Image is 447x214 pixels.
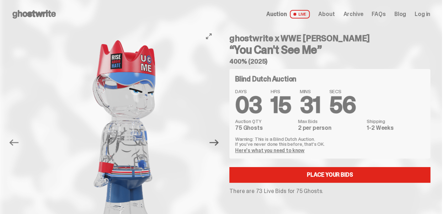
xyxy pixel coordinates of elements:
h4: ghostwrite x WWE [PERSON_NAME] [229,34,430,43]
a: Log in [415,11,430,17]
a: Archive [343,11,363,17]
span: 56 [329,90,356,120]
span: 03 [235,90,262,120]
dt: Shipping [367,119,425,124]
span: 15 [271,90,291,120]
span: HRS [271,89,291,94]
span: 31 [300,90,321,120]
span: LIVE [290,10,310,18]
a: FAQs [372,11,385,17]
dd: 1-2 Weeks [367,125,425,131]
button: Previous [6,135,22,150]
h5: 400% (2025) [229,58,430,65]
span: Auction [266,11,287,17]
h3: “You Can't See Me” [229,44,430,55]
button: Next [206,135,222,150]
a: Auction LIVE [266,10,310,18]
a: Place your Bids [229,167,430,183]
dd: 75 Ghosts [235,125,294,131]
span: SECS [329,89,356,94]
span: DAYS [235,89,262,94]
p: Warning: This is a Blind Dutch Auction. If you’ve never done this before, that’s OK. [235,137,425,146]
a: Blog [394,11,406,17]
a: Here's what you need to know [235,147,304,154]
span: MINS [300,89,321,94]
p: There are 73 Live Bids for 75 Ghosts. [229,188,430,194]
dd: 2 per person [298,125,362,131]
dt: Max Bids [298,119,362,124]
a: About [318,11,335,17]
dt: Auction QTY [235,119,294,124]
button: View full-screen [204,32,213,41]
h4: Blind Dutch Auction [235,75,296,82]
